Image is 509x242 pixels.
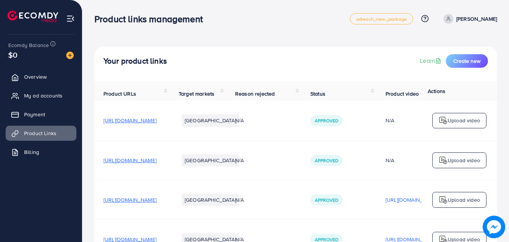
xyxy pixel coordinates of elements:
span: Approved [315,117,338,124]
span: [URL][DOMAIN_NAME] [103,117,156,124]
img: logo [439,156,448,165]
button: Create new [446,54,488,68]
p: Upload video [448,116,480,125]
h4: Your product links [103,56,167,66]
div: N/A [386,117,439,124]
p: Upload video [448,156,480,165]
a: Learn [420,56,443,65]
h3: Product links management [94,14,209,24]
img: menu [66,14,75,23]
a: Product Links [6,126,76,141]
img: logo [8,11,58,22]
img: image [483,216,505,238]
a: Payment [6,107,76,122]
span: Ecomdy Balance [8,41,49,49]
p: Upload video [448,195,480,204]
span: N/A [235,117,244,124]
span: N/A [235,157,244,164]
li: [GEOGRAPHIC_DATA] [182,194,239,206]
img: logo [439,195,448,204]
span: My ad accounts [24,92,62,99]
span: N/A [235,196,244,204]
span: Product video [386,90,419,97]
span: Target markets [179,90,214,97]
span: [URL][DOMAIN_NAME] [103,196,156,204]
span: Create new [453,57,480,65]
span: Reason rejected [235,90,275,97]
span: Status [310,90,325,97]
span: Product Links [24,129,56,137]
span: Approved [315,157,338,164]
img: image [66,52,74,59]
div: N/A [386,157,439,164]
span: Product URLs [103,90,136,97]
span: Payment [24,111,45,118]
li: [GEOGRAPHIC_DATA] [182,154,239,166]
a: Billing [6,145,76,160]
span: $0 [8,49,17,60]
img: logo [439,116,448,125]
span: Billing [24,148,39,156]
p: [URL][DOMAIN_NAME] [386,195,439,204]
p: [PERSON_NAME] [456,14,497,23]
span: adreach_new_package [356,17,407,21]
span: Overview [24,73,47,81]
span: [URL][DOMAIN_NAME] [103,157,156,164]
a: adreach_new_package [350,13,413,24]
span: Actions [428,87,445,95]
a: My ad accounts [6,88,76,103]
span: Approved [315,197,338,203]
li: [GEOGRAPHIC_DATA] [182,114,239,126]
a: Overview [6,69,76,84]
a: [PERSON_NAME] [441,14,497,24]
